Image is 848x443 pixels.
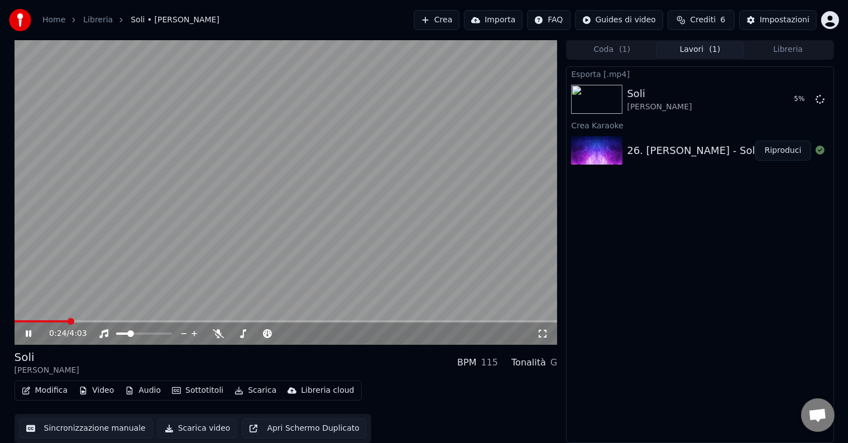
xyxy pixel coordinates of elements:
div: [PERSON_NAME] [627,102,692,113]
div: G [550,356,557,369]
span: 6 [720,15,725,26]
span: 0:24 [49,328,66,339]
button: Impostazioni [739,10,817,30]
button: Apri Schermo Duplicato [242,418,366,439]
button: Crediti6 [668,10,735,30]
a: Home [42,15,65,26]
button: Sottotitoli [167,383,228,398]
div: Impostazioni [760,15,809,26]
div: Tonalità [511,356,546,369]
span: Soli • [PERSON_NAME] [131,15,219,26]
button: Crea [414,10,459,30]
div: BPM [457,356,476,369]
div: Aprire la chat [801,398,835,432]
button: Importa [464,10,523,30]
a: Libreria [83,15,113,26]
button: Audio [121,383,165,398]
div: Soli [627,86,692,102]
div: 5 % [794,95,811,104]
button: Riproduci [755,141,811,161]
button: Libreria [744,42,832,58]
button: Sincronizzazione manuale [19,418,153,439]
div: [PERSON_NAME] [15,365,79,376]
button: Guides di video [575,10,663,30]
div: Libreria cloud [301,385,354,396]
button: Lavori [656,42,744,58]
div: Esporta [.mp4] [567,67,833,80]
nav: breadcrumb [42,15,219,26]
div: Soli [15,349,79,365]
button: Video [74,383,118,398]
button: Coda [568,42,656,58]
div: Crea Karaoke [567,118,833,132]
span: Crediti [690,15,716,26]
button: FAQ [527,10,570,30]
span: ( 1 ) [619,44,630,55]
button: Scarica [230,383,281,398]
button: Scarica video [157,418,238,439]
div: 115 [481,356,499,369]
button: Modifica [17,383,73,398]
div: / [49,328,76,339]
div: 26. [PERSON_NAME] - Soli [627,143,758,158]
img: youka [9,9,31,31]
span: 4:03 [69,328,87,339]
span: ( 1 ) [709,44,720,55]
